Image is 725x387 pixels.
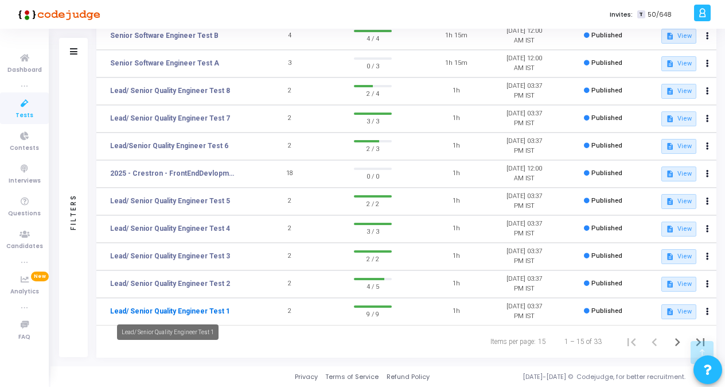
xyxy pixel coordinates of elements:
mat-icon: description [666,115,674,123]
td: [DATE] 12:00 AM IST [490,22,558,50]
td: [DATE] 03:37 PM IST [490,298,558,326]
button: View [661,84,696,99]
span: 4 / 5 [354,280,392,292]
span: Interviews [9,176,41,186]
a: Lead/ Senior Quality Engineer Test 4 [110,223,230,234]
span: 0 / 3 [354,60,392,71]
td: 2 [256,78,323,105]
td: 2 [256,188,323,215]
td: 1h [422,298,490,326]
span: Published [591,32,622,39]
td: [DATE] 03:37 PM IST [490,78,558,105]
button: Next page [666,330,689,353]
mat-icon: description [666,60,674,68]
span: Published [591,59,622,67]
span: FAQ [18,332,30,342]
span: T [637,10,645,19]
a: Lead/ Senior Quality Engineer Test 5 [110,196,230,206]
td: [DATE] 03:37 PM IST [490,243,558,270]
td: 1h [422,215,490,243]
span: 3 / 3 [354,115,392,126]
span: Published [591,307,622,315]
a: Refund Policy [387,372,430,382]
td: [DATE] 12:00 AM IST [490,160,558,188]
a: Lead/Senior Quality Engineer Test 6 [110,141,228,151]
span: Published [591,169,622,177]
td: 1h 15m [422,22,490,50]
span: Tests [15,111,33,121]
a: Lead/ Senior Quality Engineer Test 3 [110,251,230,261]
td: 2 [256,105,323,133]
td: 1h [422,243,490,270]
span: 9 / 9 [354,308,392,319]
mat-icon: description [666,142,674,150]
mat-icon: description [666,280,674,288]
a: Lead/ Senior Quality Engineer Test 8 [110,86,230,96]
span: Published [591,87,622,94]
td: 2 [256,133,323,160]
td: 1h [422,160,490,188]
button: First page [620,330,643,353]
span: Candidates [6,242,43,251]
td: 4 [256,22,323,50]
span: Published [591,252,622,260]
td: 18 [256,160,323,188]
td: [DATE] 12:00 AM IST [490,50,558,78]
a: Lead/ Senior Quality Engineer Test 1 [110,306,230,316]
span: Published [591,280,622,287]
span: Questions [8,209,41,219]
button: View [661,194,696,209]
td: [DATE] 03:37 PM IST [490,188,558,215]
span: 50/648 [648,10,672,20]
mat-icon: description [666,198,674,206]
td: 2 [256,298,323,326]
a: Privacy [295,372,318,382]
td: [DATE] 03:37 PM IST [490,133,558,160]
button: View [661,222,696,237]
button: View [661,277,696,292]
a: Senior Software Engineer Test B [110,30,219,41]
td: [DATE] 03:37 PM IST [490,105,558,133]
div: [DATE]-[DATE] © Codejudge, for better recruitment. [430,372,711,382]
mat-icon: description [666,308,674,316]
span: Published [591,142,622,149]
a: 2025 - Crestron - FrontEndDevlopment - Coding-Test 2 [110,168,237,179]
td: [DATE] 03:37 PM IST [490,270,558,298]
a: Lead/ Senior Quality Engineer Test 2 [110,278,230,289]
button: View [661,29,696,44]
span: Dashboard [7,65,42,75]
span: Published [591,225,622,232]
span: 3 / 3 [354,225,392,237]
mat-icon: description [666,253,674,261]
span: New [31,272,49,281]
span: Analytics [10,287,39,297]
label: Invites: [610,10,633,20]
td: 1h [422,105,490,133]
td: 1h [422,270,490,298]
span: 4 / 4 [354,32,392,44]
td: [DATE] 03:37 PM IST [490,215,558,243]
mat-icon: description [666,32,674,40]
mat-icon: description [666,87,674,95]
div: 1 – 15 of 33 [564,336,602,347]
td: 2 [256,215,323,243]
a: Terms of Service [325,372,379,382]
button: View [661,139,696,154]
td: 1h [422,133,490,160]
td: 1h [422,188,490,215]
button: View [661,56,696,71]
mat-icon: description [666,225,674,233]
button: View [661,167,696,181]
button: View [661,249,696,264]
span: Published [591,197,622,204]
mat-icon: description [666,170,674,178]
span: 2 / 2 [354,253,392,264]
span: Published [591,114,622,122]
button: Previous page [643,330,666,353]
button: View [661,304,696,319]
div: 15 [538,336,546,347]
a: Lead/ Senior Quality Engineer Test 7 [110,113,230,123]
span: 2 / 3 [354,142,392,154]
button: Last page [689,330,712,353]
span: Contests [10,144,39,153]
